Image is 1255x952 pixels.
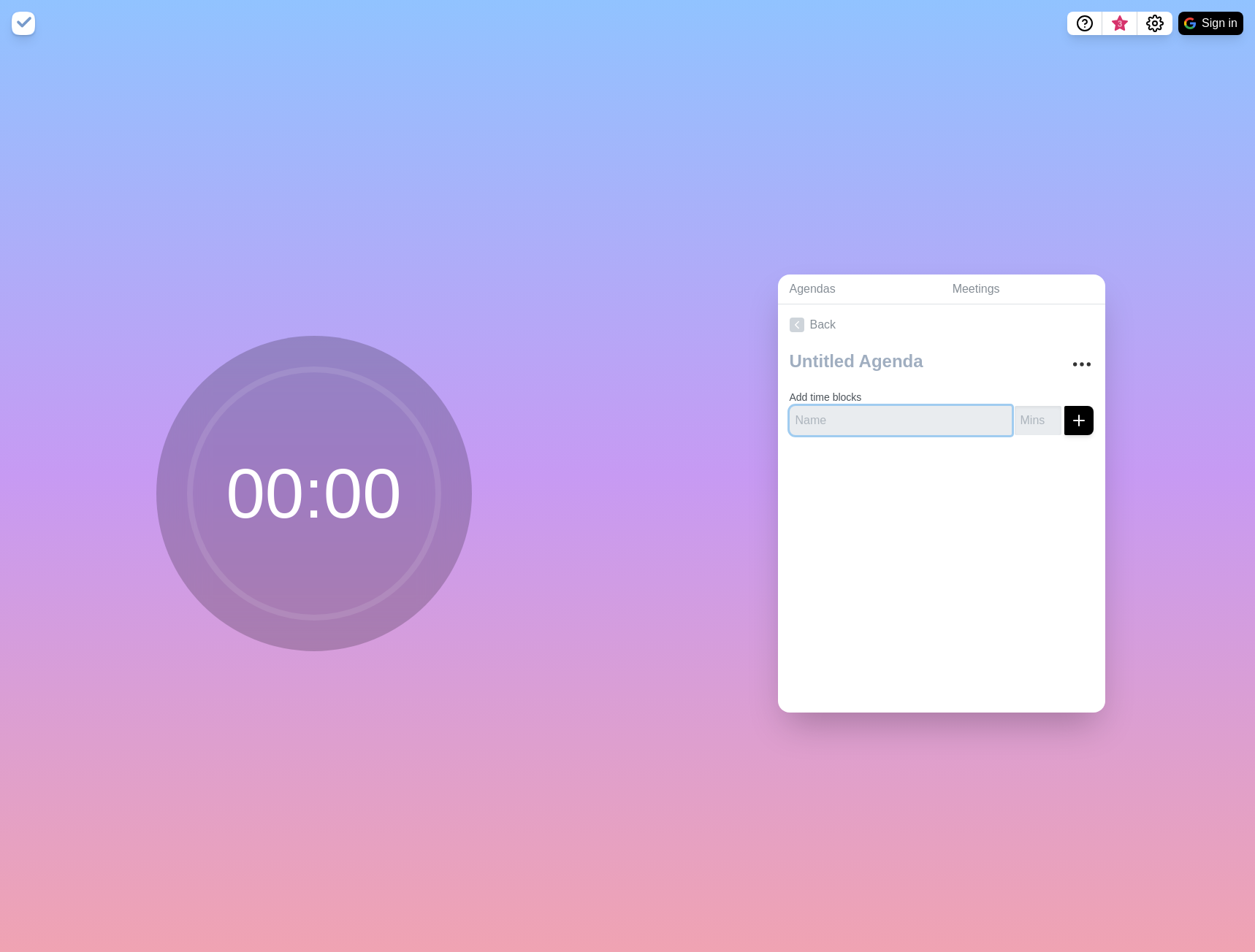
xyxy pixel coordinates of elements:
[778,275,941,304] a: Agendas
[941,275,1105,304] a: Meetings
[1184,18,1196,29] img: google logo
[12,12,35,35] img: timeblocks logo
[1015,406,1061,435] input: Mins
[790,406,1012,435] input: Name
[778,304,1105,345] a: Back
[1067,12,1102,35] button: Help
[1114,18,1126,30] span: 3
[1102,12,1137,35] button: What’s new
[1137,12,1172,35] button: Settings
[790,391,862,403] label: Add time blocks
[1067,350,1096,379] button: More
[1178,12,1243,35] button: Sign in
